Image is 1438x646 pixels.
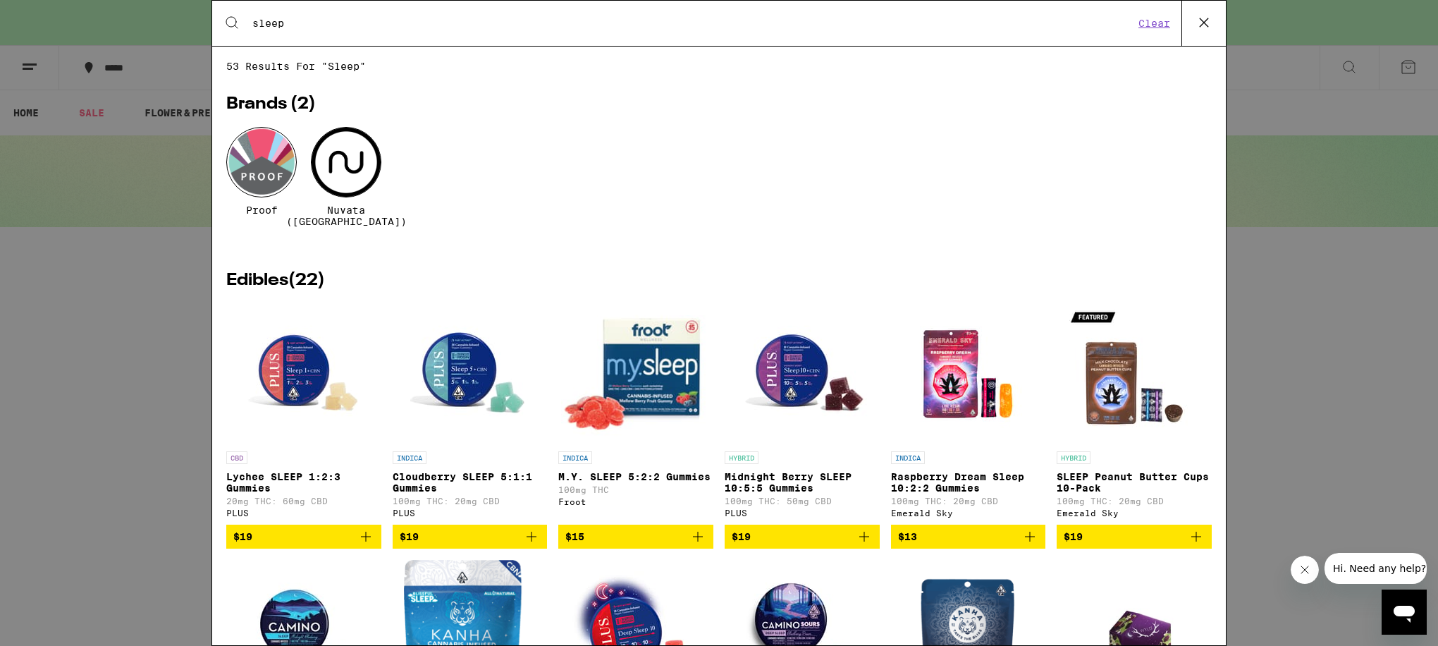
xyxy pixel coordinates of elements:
[725,496,880,506] p: 100mg THC: 50mg CBD
[725,525,880,549] button: Add to bag
[233,303,374,444] img: PLUS - Lychee SLEEP 1:2:3 Gummies
[399,303,540,444] img: PLUS - Cloudberry SLEEP 5:1:1 Gummies
[393,471,548,494] p: Cloudberry SLEEP 5:1:1 Gummies
[1057,508,1212,518] div: Emerald Sky
[1382,590,1427,635] iframe: Button to launch messaging window
[1057,525,1212,549] button: Add to bag
[286,205,407,227] span: Nuvata ([GEOGRAPHIC_DATA])
[732,303,873,444] img: PLUS - Midnight Berry SLEEP 10:5:5 Gummies
[558,303,713,525] a: Open page for M.Y. SLEEP 5:2:2 Gummies from Froot
[1291,556,1319,584] iframe: Close message
[226,508,381,518] div: PLUS
[891,508,1046,518] div: Emerald Sky
[226,451,247,464] p: CBD
[393,303,548,525] a: Open page for Cloudberry SLEEP 5:1:1 Gummies from PLUS
[233,531,252,542] span: $19
[226,303,381,525] a: Open page for Lychee SLEEP 1:2:3 Gummies from PLUS
[1057,451,1090,464] p: HYBRID
[226,525,381,549] button: Add to bag
[252,17,1134,30] input: Search for products & categories
[1064,531,1083,542] span: $19
[226,61,1212,72] span: 53 results for "sleep"
[1057,303,1212,525] a: Open page for SLEEP Peanut Butter Cups 10-Pack from Emerald Sky
[1064,303,1205,444] img: Emerald Sky - SLEEP Peanut Butter Cups 10-Pack
[891,525,1046,549] button: Add to bag
[393,508,548,518] div: PLUS
[561,303,711,444] img: Froot - M.Y. SLEEP 5:2:2 Gummies
[393,451,426,464] p: INDICA
[891,471,1046,494] p: Raspberry Dream Sleep 10:2:2 Gummies
[226,471,381,494] p: Lychee SLEEP 1:2:3 Gummies
[1134,17,1174,30] button: Clear
[226,96,1212,113] h2: Brands ( 2 )
[393,525,548,549] button: Add to bag
[393,496,548,506] p: 100mg THC: 20mg CBD
[725,303,880,525] a: Open page for Midnight Berry SLEEP 10:5:5 Gummies from PLUS
[725,451,758,464] p: HYBRID
[558,525,713,549] button: Add to bag
[558,485,713,494] p: 100mg THC
[891,451,925,464] p: INDICA
[565,531,584,542] span: $15
[1325,553,1427,584] iframe: Message from company
[400,531,419,542] span: $19
[732,531,751,542] span: $19
[897,303,1038,444] img: Emerald Sky - Raspberry Dream Sleep 10:2:2 Gummies
[246,205,278,216] span: Proof
[725,508,880,518] div: PLUS
[226,496,381,506] p: 20mg THC: 60mg CBD
[898,531,917,542] span: $13
[1057,471,1212,494] p: SLEEP Peanut Butter Cups 10-Pack
[226,272,1212,289] h2: Edibles ( 22 )
[558,471,713,482] p: M.Y. SLEEP 5:2:2 Gummies
[891,303,1046,525] a: Open page for Raspberry Dream Sleep 10:2:2 Gummies from Emerald Sky
[1057,496,1212,506] p: 100mg THC: 20mg CBD
[725,471,880,494] p: Midnight Berry SLEEP 10:5:5 Gummies
[558,451,592,464] p: INDICA
[891,496,1046,506] p: 100mg THC: 20mg CBD
[558,497,713,506] div: Froot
